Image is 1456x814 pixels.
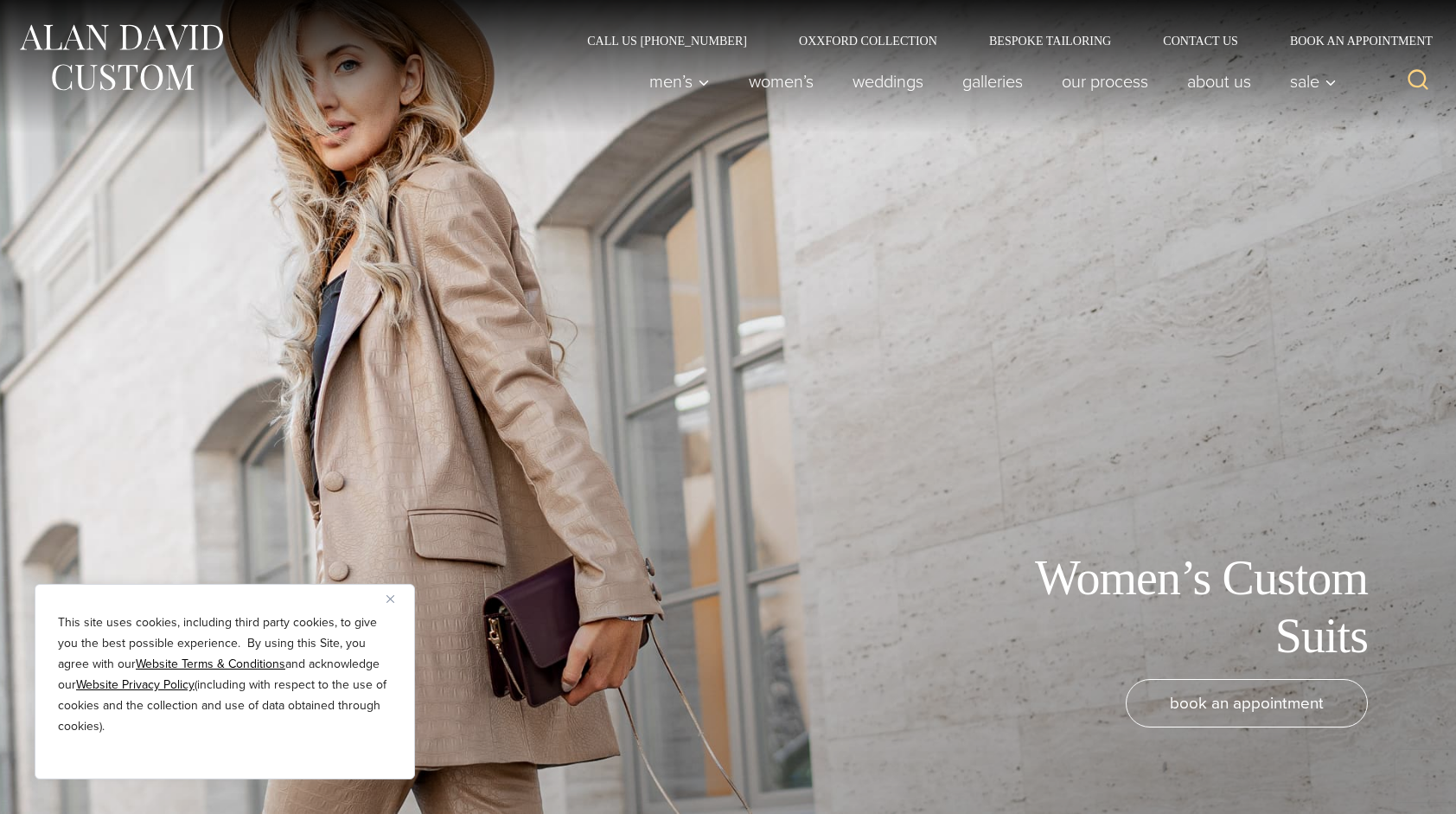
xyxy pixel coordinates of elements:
button: Close [386,588,407,609]
img: Close [386,595,394,603]
a: book an appointment [1126,679,1368,727]
a: weddings [833,64,943,99]
span: Men’s [649,73,710,90]
img: Alan David Custom [17,19,225,96]
a: Website Privacy Policy [76,676,195,694]
span: book an appointment [1170,690,1324,715]
a: Call Us [PHONE_NUMBER] [561,35,773,47]
p: This site uses cookies, including third party cookies, to give you the best possible experience. ... [58,612,392,737]
a: Website Terms & Conditions [136,655,285,673]
a: Bespoke Tailoring [963,35,1137,47]
nav: Primary Navigation [630,64,1346,99]
a: Our Process [1043,64,1168,99]
h1: Women’s Custom Suits [979,549,1368,665]
a: Oxxford Collection [773,35,963,47]
a: Galleries [943,64,1043,99]
a: Book an Appointment [1264,35,1439,47]
button: View Search Form [1397,61,1439,102]
span: Sale [1290,73,1337,90]
nav: Secondary Navigation [561,35,1439,47]
a: About Us [1168,64,1271,99]
a: Contact Us [1137,35,1264,47]
a: Women’s [730,64,833,99]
